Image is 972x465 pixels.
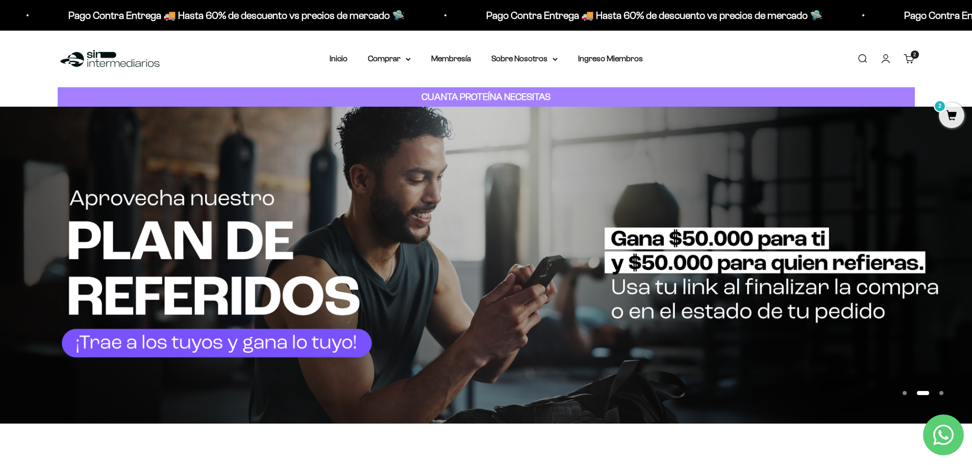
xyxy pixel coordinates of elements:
mark: 2 [934,100,946,112]
summary: Sobre Nosotros [491,52,558,65]
span: 2 [913,52,916,57]
strong: CUANTA PROTEÍNA NECESITAS [421,91,551,102]
a: 2 [939,111,964,122]
a: Inicio [330,54,347,63]
summary: Comprar [368,52,411,65]
a: Membresía [431,54,471,63]
p: Pago Contra Entrega 🚚 Hasta 60% de descuento vs precios de mercado 🛸 [484,7,820,23]
a: Ingreso Miembros [578,54,643,63]
p: Pago Contra Entrega 🚚 Hasta 60% de descuento vs precios de mercado 🛸 [66,7,402,23]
